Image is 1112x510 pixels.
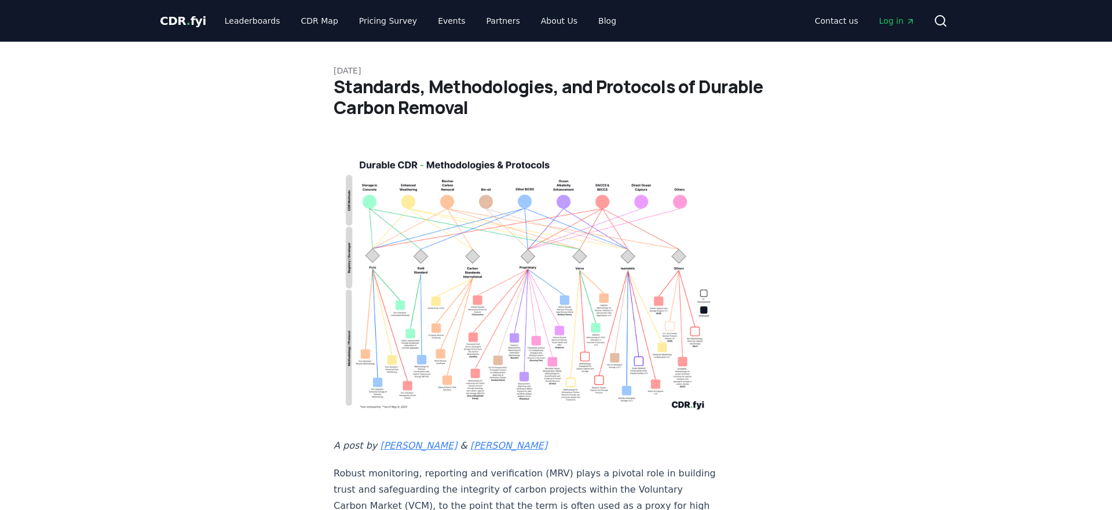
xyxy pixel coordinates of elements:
[380,440,457,451] a: [PERSON_NAME]
[532,10,587,31] a: About Us
[429,10,474,31] a: Events
[215,10,625,31] nav: Main
[470,440,547,451] a: [PERSON_NAME]
[292,10,348,31] a: CDR Map
[477,10,529,31] a: Partners
[806,10,924,31] nav: Main
[334,146,717,419] img: blog post image
[460,440,467,451] em: &
[334,76,778,118] h1: Standards, Methodologies, and Protocols of Durable Carbon Removal
[334,440,377,451] em: A post by
[870,10,924,31] a: Log in
[879,15,915,27] span: Log in
[350,10,426,31] a: Pricing Survey
[806,10,868,31] a: Contact us
[334,65,778,76] p: [DATE]
[160,13,206,29] a: CDR.fyi
[589,10,625,31] a: Blog
[186,14,191,28] span: .
[215,10,290,31] a: Leaderboards
[160,14,206,28] span: CDR fyi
